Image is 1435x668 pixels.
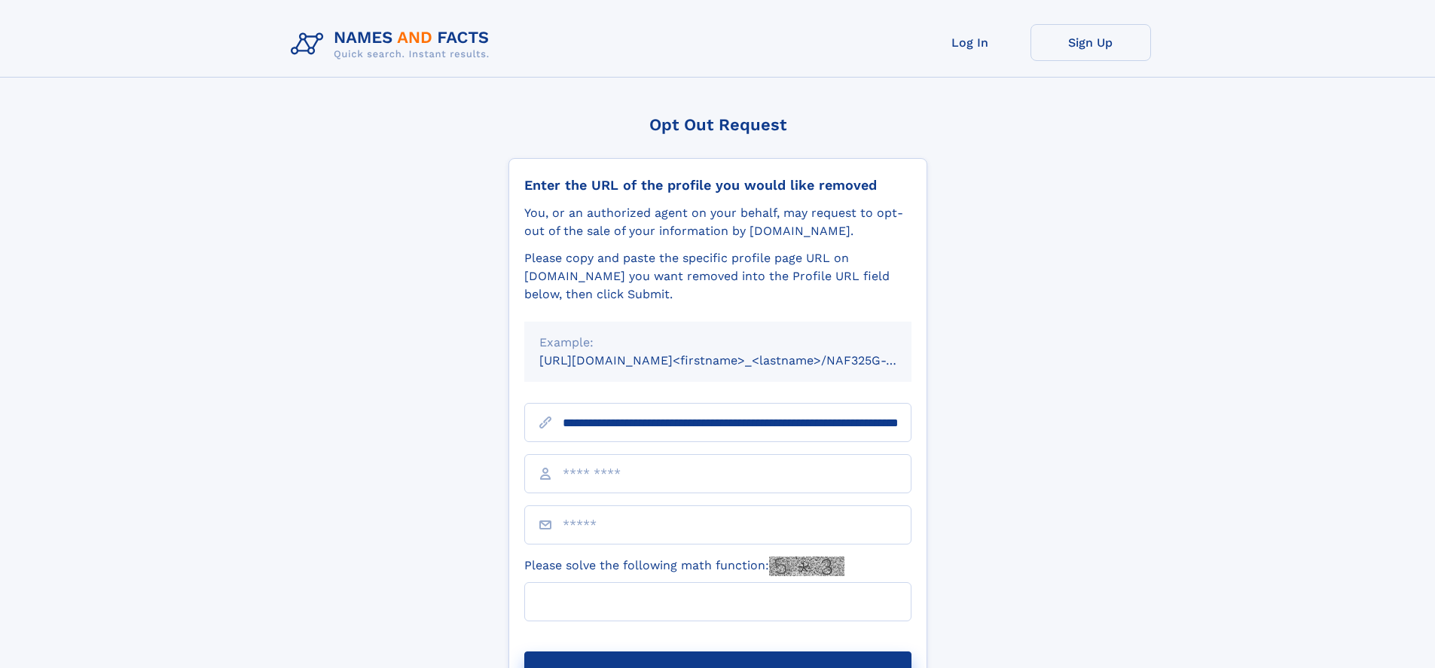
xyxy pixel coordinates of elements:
[524,204,911,240] div: You, or an authorized agent on your behalf, may request to opt-out of the sale of your informatio...
[1030,24,1151,61] a: Sign Up
[524,557,844,576] label: Please solve the following math function:
[285,24,502,65] img: Logo Names and Facts
[524,249,911,303] div: Please copy and paste the specific profile page URL on [DOMAIN_NAME] you want removed into the Pr...
[910,24,1030,61] a: Log In
[539,334,896,352] div: Example:
[524,177,911,194] div: Enter the URL of the profile you would like removed
[539,353,940,368] small: [URL][DOMAIN_NAME]<firstname>_<lastname>/NAF325G-xxxxxxxx
[508,115,927,134] div: Opt Out Request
